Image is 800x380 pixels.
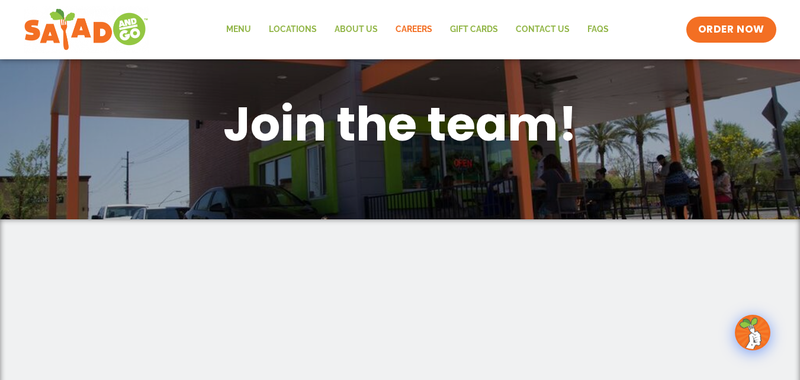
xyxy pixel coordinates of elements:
[387,16,441,43] a: Careers
[507,16,579,43] a: Contact Us
[326,16,387,43] a: About Us
[217,16,618,43] nav: Menu
[217,16,260,43] a: Menu
[736,316,769,349] img: wpChatIcon
[686,17,776,43] a: ORDER NOW
[24,6,149,53] img: new-SAG-logo-768×292
[698,23,764,37] span: ORDER NOW
[92,93,708,155] h1: Join the team!
[579,16,618,43] a: FAQs
[260,16,326,43] a: Locations
[441,16,507,43] a: GIFT CARDS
